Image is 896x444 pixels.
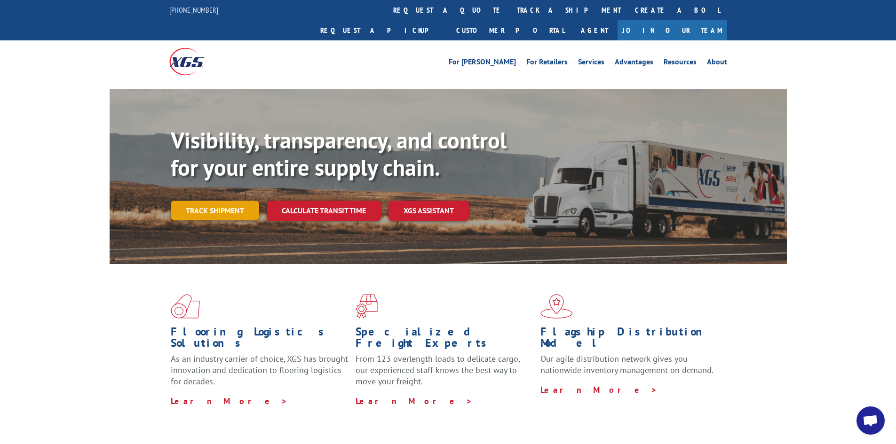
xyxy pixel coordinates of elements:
a: Track shipment [171,201,259,220]
h1: Flagship Distribution Model [540,326,718,353]
a: Resources [664,58,697,69]
img: xgs-icon-flagship-distribution-model-red [540,294,573,319]
img: xgs-icon-total-supply-chain-intelligence-red [171,294,200,319]
a: About [707,58,727,69]
a: [PHONE_NUMBER] [169,5,218,15]
a: For [PERSON_NAME] [449,58,516,69]
div: Open chat [856,406,885,435]
h1: Specialized Freight Experts [356,326,533,353]
p: From 123 overlength loads to delicate cargo, our experienced staff knows the best way to move you... [356,353,533,395]
a: Request a pickup [313,20,449,40]
a: Agent [571,20,618,40]
span: Our agile distribution network gives you nationwide inventory management on demand. [540,353,714,375]
img: xgs-icon-focused-on-flooring-red [356,294,378,319]
a: Join Our Team [618,20,727,40]
span: As an industry carrier of choice, XGS has brought innovation and dedication to flooring logistics... [171,353,348,387]
a: For Retailers [526,58,568,69]
a: Customer Portal [449,20,571,40]
a: Learn More > [171,396,288,406]
a: Advantages [615,58,653,69]
a: Calculate transit time [267,201,381,221]
a: Learn More > [356,396,473,406]
a: XGS ASSISTANT [389,201,469,221]
a: Services [578,58,604,69]
b: Visibility, transparency, and control for your entire supply chain. [171,125,507,182]
h1: Flooring Logistics Solutions [171,326,349,353]
a: Learn More > [540,384,658,395]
